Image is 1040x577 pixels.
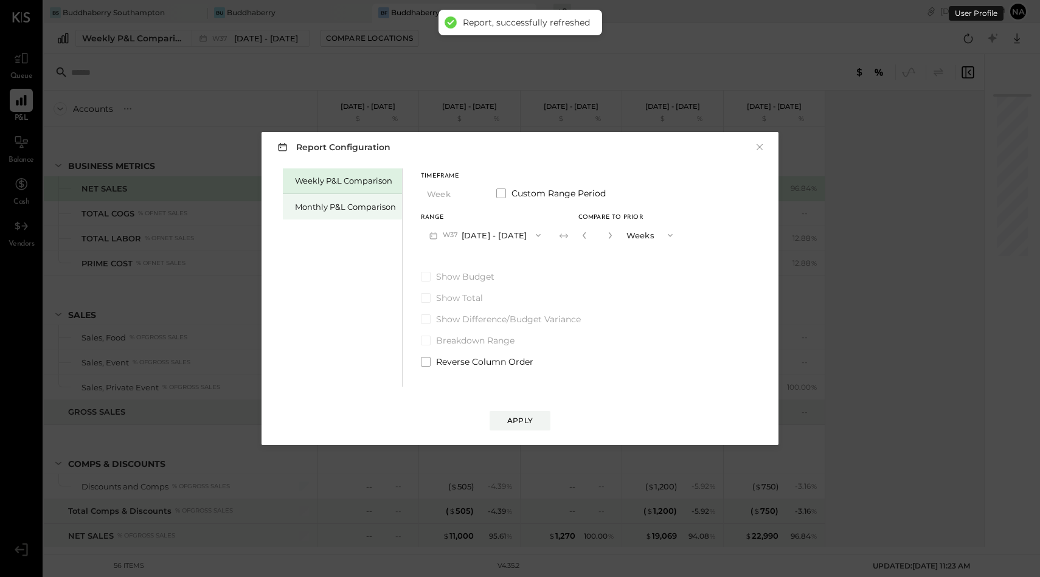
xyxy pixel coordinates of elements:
button: W37[DATE] - [DATE] [421,224,549,246]
div: Weekly P&L Comparison [295,175,396,187]
h3: Report Configuration [275,139,390,154]
span: Show Budget [436,271,494,283]
div: Monthly P&L Comparison [295,201,396,213]
div: Report, successfully refreshed [463,17,590,28]
span: W37 [443,230,462,240]
span: Show Total [436,292,483,304]
span: Reverse Column Order [436,356,533,368]
span: Show Difference/Budget Variance [436,313,581,325]
span: Breakdown Range [436,334,515,347]
div: Apply [507,415,533,426]
button: Weeks [620,224,681,246]
div: Range [421,215,549,221]
span: Compare to Prior [578,215,643,221]
button: Week [421,182,482,205]
button: Apply [490,411,550,430]
div: Timeframe [421,173,482,179]
button: × [754,141,765,153]
span: Custom Range Period [511,187,606,199]
div: User Profile [949,6,1004,21]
